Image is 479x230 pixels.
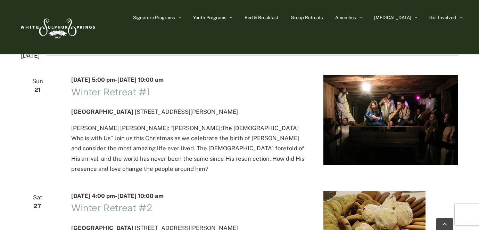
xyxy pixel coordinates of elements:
[71,76,115,83] span: [DATE] 5:00 pm
[335,15,356,20] span: Amenities
[71,192,115,199] span: [DATE] 4:00 pm
[245,15,279,20] span: Bed & Breakfast
[117,76,164,83] span: [DATE] 10:00 am
[71,108,133,115] span: [GEOGRAPHIC_DATA]
[291,15,323,20] span: Group Retreats
[17,11,97,43] img: White Sulphur Springs Logo
[21,192,55,203] span: Sat
[71,202,152,214] a: Winter Retreat #2
[71,192,164,199] time: -
[71,86,150,98] a: Winter Retreat #1
[374,15,411,20] span: [MEDICAL_DATA]
[133,15,175,20] span: Signature Programs
[71,76,164,83] time: -
[193,15,226,20] span: Youth Programs
[21,76,55,86] span: Sun
[21,50,40,61] time: [DATE]
[21,85,55,95] span: 21
[429,15,456,20] span: Get Involved
[323,75,458,165] img: IMG_2268
[21,201,55,211] span: 27
[71,123,307,174] p: [PERSON_NAME] [PERSON_NAME]: “[PERSON_NAME]:The [DEMOGRAPHIC_DATA] Who is with Us” Join us this C...
[117,192,164,199] span: [DATE] 10:00 am
[135,108,238,115] span: [STREET_ADDRESS][PERSON_NAME]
